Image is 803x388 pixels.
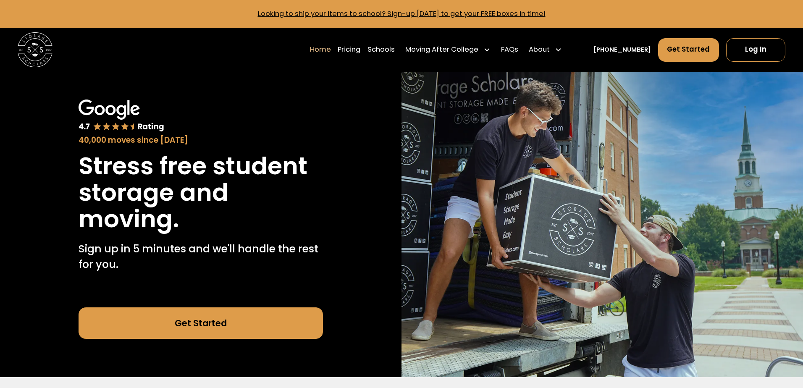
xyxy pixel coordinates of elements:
[593,45,651,55] a: [PHONE_NUMBER]
[367,38,395,62] a: Schools
[79,153,323,232] h1: Stress free student storage and moving.
[79,134,323,146] div: 40,000 moves since [DATE]
[18,32,52,67] img: Storage Scholars main logo
[258,9,546,18] a: Looking to ship your items to school? Sign-up [DATE] to get your FREE boxes in time!
[405,45,478,55] div: Moving After College
[79,307,323,339] a: Get Started
[529,45,550,55] div: About
[338,38,360,62] a: Pricing
[658,38,719,62] a: Get Started
[310,38,331,62] a: Home
[726,38,786,62] a: Log In
[79,100,164,132] img: Google 4.7 star rating
[501,38,518,62] a: FAQs
[79,241,323,273] p: Sign up in 5 minutes and we'll handle the rest for you.
[401,72,803,378] img: Storage Scholars makes moving and storage easy.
